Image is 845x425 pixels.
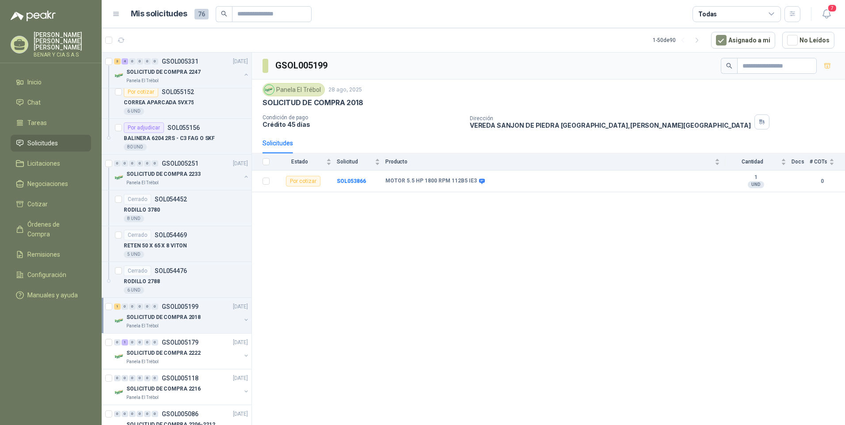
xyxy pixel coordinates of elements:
div: 3 [114,58,121,65]
a: CerradoSOL054452RODILLO 37808 UND [102,190,251,226]
th: Estado [275,153,337,171]
span: Cantidad [725,159,779,165]
b: 1 [725,174,786,181]
div: 0 [129,58,136,65]
div: 0 [137,58,143,65]
p: [DATE] [233,338,248,347]
span: Solicitud [337,159,373,165]
th: Docs [792,153,810,171]
div: 0 [129,160,136,167]
div: 0 [137,304,143,310]
p: Panela El Trébol [126,394,159,401]
p: VEREDA SANJON DE PIEDRA [GEOGRAPHIC_DATA] , [PERSON_NAME][GEOGRAPHIC_DATA] [470,121,751,129]
p: Panela El Trébol [126,179,159,186]
div: Cerrado [124,194,151,205]
div: UND [748,181,764,188]
p: SOL054476 [155,268,187,274]
p: [DATE] [233,57,248,66]
a: 0 0 0 0 0 0 GSOL005251[DATE] Company LogoSOLICITUD DE COMPRA 2233Panela El Trébol [114,158,250,186]
div: 0 [144,304,151,310]
div: 0 [129,304,136,310]
p: Panela El Trébol [126,77,159,84]
p: Panela El Trébol [126,358,159,365]
div: 1 - 50 de 90 [653,33,704,47]
div: 0 [122,411,128,417]
div: 0 [144,58,151,65]
div: Por adjudicar [124,122,164,133]
div: 1 [114,304,121,310]
div: 0 [137,411,143,417]
div: 6 UND [124,287,144,294]
div: 0 [129,375,136,381]
img: Company Logo [114,70,125,81]
div: 0 [137,375,143,381]
img: Company Logo [114,172,125,183]
span: Órdenes de Compra [27,220,83,239]
span: 7 [827,4,837,12]
div: 0 [144,375,151,381]
a: Configuración [11,266,91,283]
span: Cotizar [27,199,48,209]
div: 0 [122,160,128,167]
div: 5 UND [124,251,144,258]
div: 4 [122,58,128,65]
div: 0 [122,304,128,310]
th: Solicitud [337,153,385,171]
a: 0 1 0 0 0 0 GSOL005179[DATE] Company LogoSOLICITUD DE COMPRA 2222Panela El Trébol [114,337,250,365]
a: CerradoSOL054469RETEN 50 X 65 X 8 VITON5 UND [102,226,251,262]
span: Licitaciones [27,159,60,168]
button: Asignado a mi [711,32,775,49]
a: SOL053866 [337,178,366,184]
p: SOL054469 [155,232,187,238]
p: SOL054452 [155,196,187,202]
div: 0 [137,339,143,345]
a: Por cotizarSOL055152CORREA APARCADA 5VX756 UND [102,83,251,119]
div: 0 [137,160,143,167]
h1: Mis solicitudes [131,8,187,20]
p: [DATE] [233,374,248,383]
p: Condición de pago [263,114,463,121]
span: search [221,11,227,17]
a: CerradoSOL054476RODILLO 27886 UND [102,262,251,298]
a: Tareas [11,114,91,131]
th: Cantidad [725,153,792,171]
span: Tareas [27,118,47,128]
span: Estado [275,159,324,165]
div: 0 [114,339,121,345]
p: SOLICITUD DE COMPRA 2216 [126,385,201,393]
img: Logo peakr [11,11,56,21]
th: Producto [385,153,725,171]
span: Chat [27,98,41,107]
span: Inicio [27,77,42,87]
div: 0 [152,411,158,417]
img: Company Logo [114,387,125,398]
div: Cerrado [124,266,151,276]
span: Negociaciones [27,179,68,189]
div: 8 UND [124,215,144,222]
div: Todas [698,9,717,19]
p: [DATE] [233,159,248,168]
a: 0 0 0 0 0 0 GSOL005118[DATE] Company LogoSOLICITUD DE COMPRA 2216Panela El Trébol [114,373,250,401]
div: 6 UND [124,108,144,115]
p: SOLICITUD DE COMPRA 2018 [263,98,363,107]
p: SOLICITUD DE COMPRA 2018 [126,313,201,322]
p: SOL055152 [162,89,194,95]
p: 28 ago, 2025 [328,86,362,94]
div: 1 [122,339,128,345]
div: Cerrado [124,230,151,240]
span: Producto [385,159,713,165]
p: SOLICITUD DE COMPRA 2233 [126,170,201,178]
p: [DATE] [233,410,248,418]
div: Por cotizar [286,176,320,186]
div: 0 [144,160,151,167]
p: SOLICITUD DE COMPRA 2222 [126,349,201,357]
div: 0 [129,339,136,345]
span: 76 [194,9,209,19]
div: 0 [152,160,158,167]
p: GSOL005086 [162,411,198,417]
p: GSOL005251 [162,160,198,167]
button: No Leídos [782,32,834,49]
p: RODILLO 2788 [124,277,160,286]
div: 0 [144,339,151,345]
